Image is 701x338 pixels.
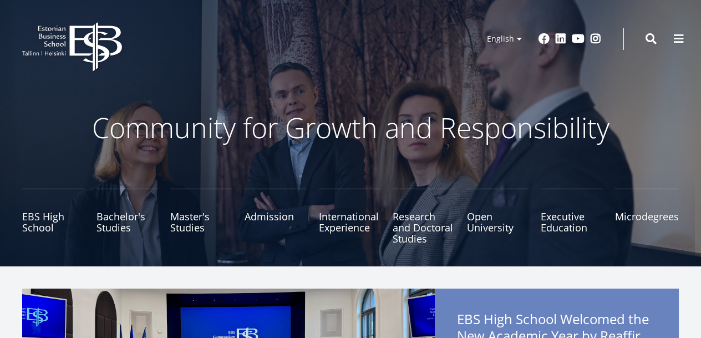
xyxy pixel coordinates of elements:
a: Master's Studies [170,189,232,244]
a: Microdegrees [615,189,679,244]
a: Bachelor's Studies [96,189,159,244]
a: Research and Doctoral Studies [393,189,455,244]
a: Executive Education [541,189,603,244]
a: EBS High School [22,189,84,244]
a: International Experience [319,189,381,244]
a: Facebook [539,33,550,44]
a: Instagram [590,33,601,44]
a: Youtube [572,33,585,44]
a: Admission [245,189,307,244]
a: Open University [467,189,529,244]
p: Community for Growth and Responsibility [57,111,644,144]
a: Linkedin [555,33,566,44]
